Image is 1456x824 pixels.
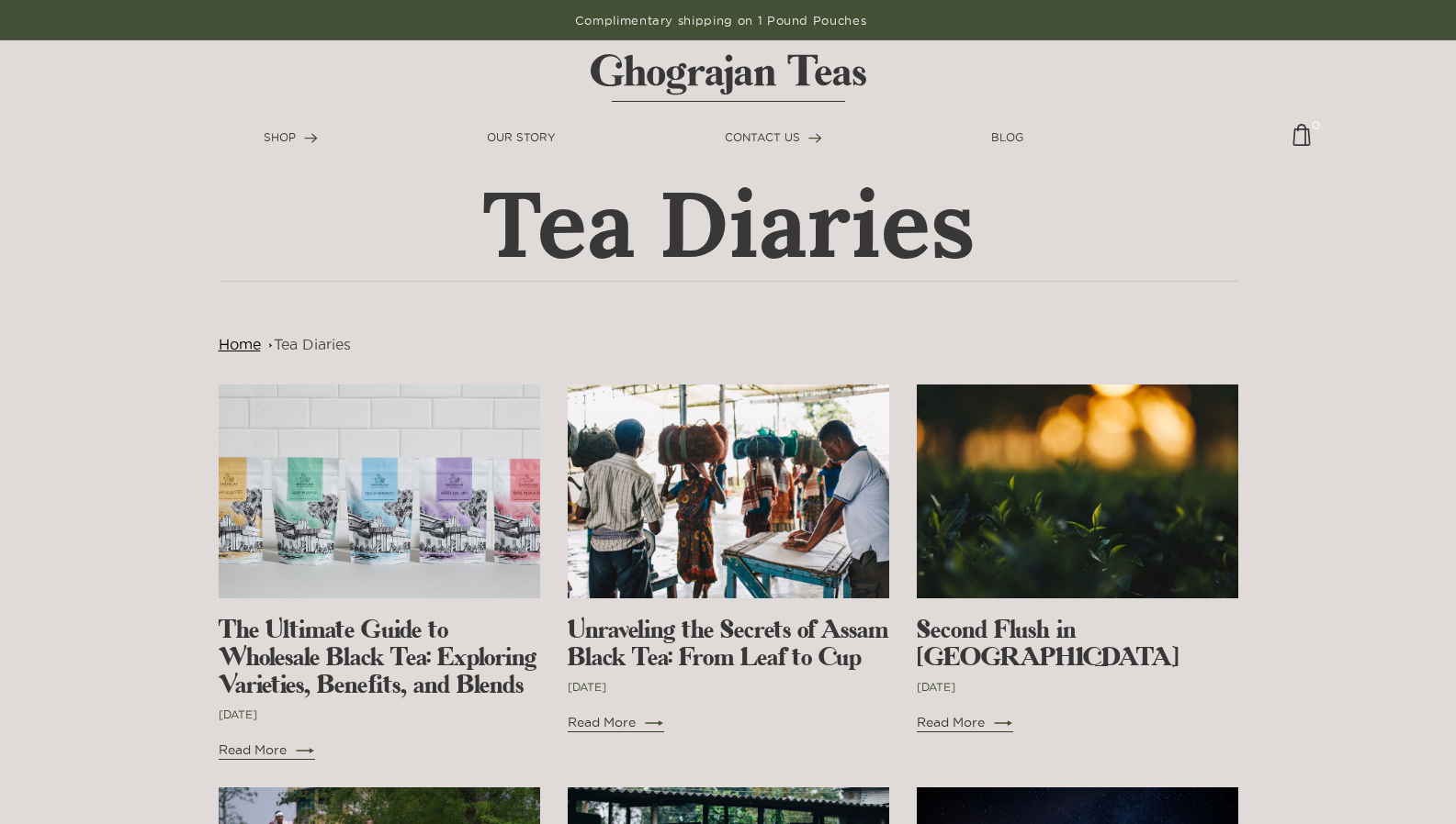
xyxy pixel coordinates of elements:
[645,720,663,726] img: readmore-arrow.svg
[917,384,1238,598] img: 19A7303_1_900x900.jpg
[568,681,606,693] time: [DATE]
[219,617,540,699] h4: The Ultimate Guide to Wholesale Black Tea: Exploring Varieties, Benefits, and Blends
[219,740,314,760] a: Read More
[568,713,663,732] a: Read More
[274,336,351,352] a: Tea Diaries
[1292,124,1311,160] a: 0
[1292,124,1311,160] img: cart-icon-matt.svg
[568,617,889,672] h4: Unraveling the Secrets of Assam Black Tea: From Leaf to Cup
[304,133,318,143] img: forward-arrow.svg
[808,133,822,143] img: forward-arrow.svg
[917,617,1238,672] h4: Second Flush in [GEOGRAPHIC_DATA]
[264,129,318,146] a: SHOP
[1312,117,1320,125] span: 0
[725,129,822,146] a: CONTACT US
[219,333,1238,355] nav: breadcrumbs
[591,54,866,102] img: logo-matt.svg
[725,131,800,143] span: CONTACT US
[264,131,296,143] span: SHOP
[219,336,261,352] a: Home
[219,708,257,720] time: [DATE]
[269,184,1187,266] h1: Tea Diaries
[994,720,1012,726] img: readmore-arrow.svg
[568,384,889,598] img: Secrets_of_Assam_Black_Tea_From_Leaf_to_Cup_900x900.jpg
[487,129,556,146] a: OUR STORY
[991,129,1023,146] a: BLOG
[219,384,540,598] img: Guide_to_Wholesale_Black_Tea_Exploring_Varieties_Benefits_and_Blends_900x900.jpg
[296,748,314,753] img: readmore-arrow.svg
[917,713,1012,732] a: Read More
[917,681,955,693] time: [DATE]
